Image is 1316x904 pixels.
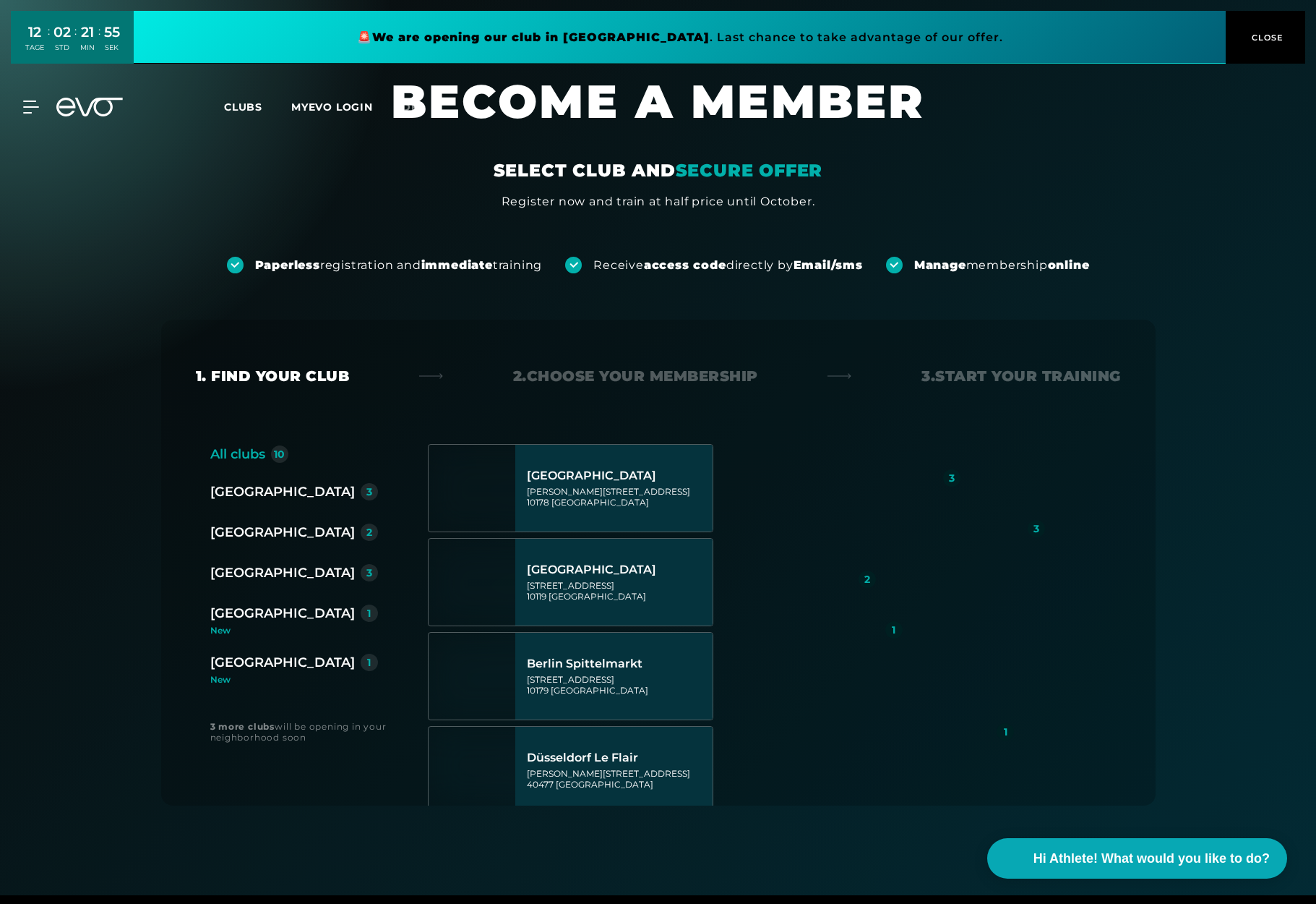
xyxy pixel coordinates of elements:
[794,258,863,272] strong: Email/sms
[104,22,120,43] div: 55
[527,469,708,483] div: [GEOGRAPHIC_DATA]
[502,193,815,210] div: Register now and train at half price until October.
[644,258,726,272] strong: access code
[914,257,1090,273] div: membership
[255,257,543,273] div: registration and training
[914,258,966,272] strong: Manage
[196,366,350,386] div: 1. Find your club
[53,22,71,43] div: 02
[366,487,372,497] div: 3
[98,23,100,61] div: :
[513,366,758,386] div: 2. Choose your membership
[1033,524,1039,534] div: 3
[224,100,291,114] a: Clubs
[527,486,708,508] div: [PERSON_NAME][STREET_ADDRESS] 10178 [GEOGRAPHIC_DATA]
[53,43,71,53] div: STD
[402,99,436,116] a: de
[104,43,120,53] div: SEK
[527,751,708,765] div: Düsseldorf Le Flair
[366,568,372,578] div: 3
[593,257,862,273] div: Receive directly by
[210,603,355,623] div: [GEOGRAPHIC_DATA]
[527,563,708,577] div: [GEOGRAPHIC_DATA]
[527,657,708,671] div: Berlin Spittelmarkt
[676,160,823,181] em: SECURE OFFER
[210,444,265,464] div: All clubs
[210,563,355,583] div: [GEOGRAPHIC_DATA]
[80,43,95,53] div: MIN
[864,574,870,584] div: 2
[255,258,320,272] strong: Paperless
[80,22,95,43] div: 21
[48,23,50,61] div: :
[210,652,355,673] div: [GEOGRAPHIC_DATA]
[1048,258,1090,272] strong: online
[892,625,895,635] div: 1
[402,101,418,114] span: de
[367,657,371,668] div: 1
[1004,727,1007,737] div: 1
[367,608,371,618] div: 1
[210,721,399,743] div: will be opening in your neighborhood soon
[210,721,275,732] strong: 3 more clubs
[25,22,44,43] div: 12
[527,674,708,696] div: [STREET_ADDRESS] 10179 [GEOGRAPHIC_DATA]
[366,527,372,537] div: 2
[527,768,708,790] div: [PERSON_NAME][STREET_ADDRESS] 40477 [GEOGRAPHIC_DATA]
[494,159,823,182] div: SELECT CLUB AND
[74,23,77,61] div: :
[210,626,390,635] div: New
[949,473,955,483] div: 3
[210,482,355,502] div: [GEOGRAPHIC_DATA]
[291,101,373,114] a: MYEVO LOGIN
[224,101,262,114] span: Clubs
[210,675,378,684] div: New
[1248,31,1283,44] span: CLOSE
[527,580,708,602] div: [STREET_ADDRESS] 10119 [GEOGRAPHIC_DATA]
[421,258,493,272] strong: immediate
[274,449,285,459] div: 10
[987,838,1287,879] button: Hi Athlete! What would you like to do?
[25,43,44,53] div: TAGE
[1033,849,1270,869] span: Hi Athlete! What would you like to do?
[210,522,355,542] div: [GEOGRAPHIC_DATA]
[921,366,1121,386] div: 3. Start your Training
[1226,11,1305,64] button: CLOSE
